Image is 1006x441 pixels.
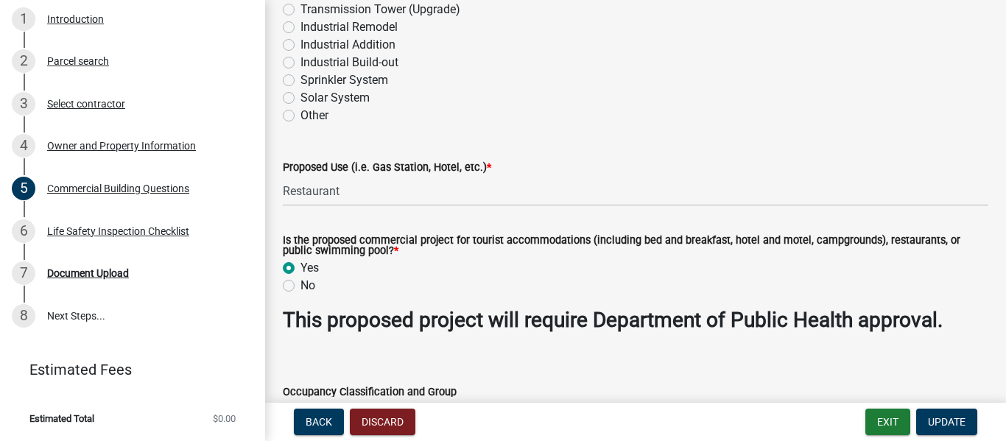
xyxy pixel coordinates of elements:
[300,1,460,18] label: Transmission Tower (Upgrade)
[47,183,189,194] div: Commercial Building Questions
[12,261,35,285] div: 7
[283,308,943,332] strong: This proposed project will require Department of Public Health approval.
[300,259,319,277] label: Yes
[300,36,395,54] label: Industrial Addition
[306,416,332,428] span: Back
[12,177,35,200] div: 5
[300,89,370,107] label: Solar System
[283,236,988,257] label: Is the proposed commercial project for tourist accommodations (including bed and breakfast, hotel...
[283,163,491,173] label: Proposed Use (i.e. Gas Station, Hotel, etc.)
[47,99,125,109] div: Select contractor
[300,54,398,71] label: Industrial Build-out
[350,409,415,435] button: Discard
[47,14,104,24] div: Introduction
[300,277,315,294] label: No
[928,416,965,428] span: Update
[300,107,328,124] label: Other
[213,414,236,423] span: $0.00
[29,414,94,423] span: Estimated Total
[294,409,344,435] button: Back
[300,71,388,89] label: Sprinkler System
[47,56,109,66] div: Parcel search
[12,304,35,328] div: 8
[865,409,910,435] button: Exit
[12,92,35,116] div: 3
[916,409,977,435] button: Update
[47,141,196,151] div: Owner and Property Information
[283,387,457,398] label: Occupancy Classification and Group
[12,219,35,243] div: 6
[47,226,189,236] div: Life Safety Inspection Checklist
[12,7,35,31] div: 1
[12,355,242,384] a: Estimated Fees
[300,18,398,36] label: Industrial Remodel
[12,134,35,158] div: 4
[12,49,35,73] div: 2
[47,268,129,278] div: Document Upload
